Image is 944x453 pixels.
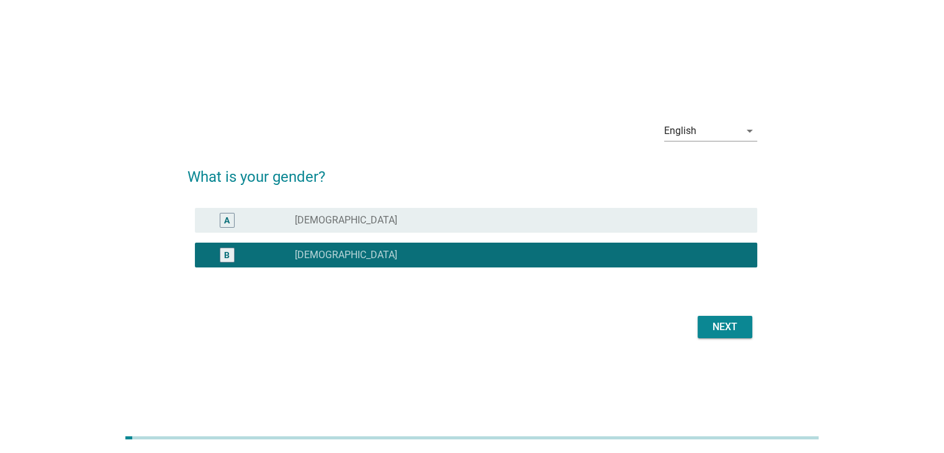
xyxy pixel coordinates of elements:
div: English [664,125,696,137]
div: A [224,214,230,227]
h2: What is your gender? [187,153,757,188]
button: Next [698,316,752,338]
label: [DEMOGRAPHIC_DATA] [295,249,397,261]
label: [DEMOGRAPHIC_DATA] [295,214,397,226]
i: arrow_drop_down [742,123,757,138]
div: Next [708,320,742,334]
div: B [224,249,230,262]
